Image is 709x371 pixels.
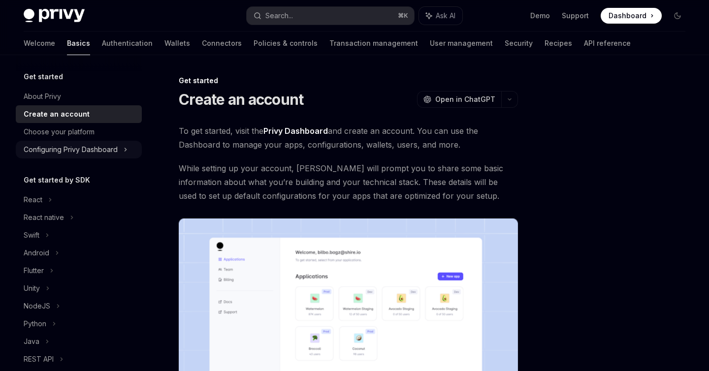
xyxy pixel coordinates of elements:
div: Configuring Privy Dashboard [24,144,118,155]
div: Search... [265,10,293,22]
a: Dashboard [601,8,662,24]
a: User management [430,31,493,55]
div: Unity [24,282,40,294]
button: Ask AI [419,7,462,25]
a: Support [562,11,589,21]
h1: Create an account [179,91,303,108]
button: Toggle dark mode [670,8,685,24]
div: NodeJS [24,300,50,312]
div: Android [24,247,49,259]
span: Ask AI [436,11,455,21]
a: Transaction management [329,31,418,55]
a: About Privy [16,88,142,105]
a: Wallets [164,31,190,55]
span: ⌘ K [398,12,408,20]
a: Create an account [16,105,142,123]
button: Search...⌘K [247,7,414,25]
div: React [24,194,42,206]
div: Flutter [24,265,44,277]
a: Welcome [24,31,55,55]
h5: Get started [24,71,63,83]
a: Policies & controls [254,31,318,55]
div: About Privy [24,91,61,102]
a: API reference [584,31,631,55]
span: Open in ChatGPT [435,94,495,104]
div: React native [24,212,64,223]
span: To get started, visit the and create an account. You can use the Dashboard to manage your apps, c... [179,124,518,152]
div: Get started [179,76,518,86]
a: Security [505,31,533,55]
a: Authentication [102,31,153,55]
a: Connectors [202,31,242,55]
a: Demo [530,11,550,21]
a: Recipes [545,31,572,55]
span: Dashboard [609,11,646,21]
div: Choose your platform [24,126,95,138]
div: Swift [24,229,39,241]
div: Create an account [24,108,90,120]
div: REST API [24,353,54,365]
a: Choose your platform [16,123,142,141]
div: Java [24,336,39,347]
span: While setting up your account, [PERSON_NAME] will prompt you to share some basic information abou... [179,161,518,203]
button: Open in ChatGPT [417,91,501,108]
div: Python [24,318,46,330]
a: Privy Dashboard [263,126,328,136]
h5: Get started by SDK [24,174,90,186]
a: Basics [67,31,90,55]
img: dark logo [24,9,85,23]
